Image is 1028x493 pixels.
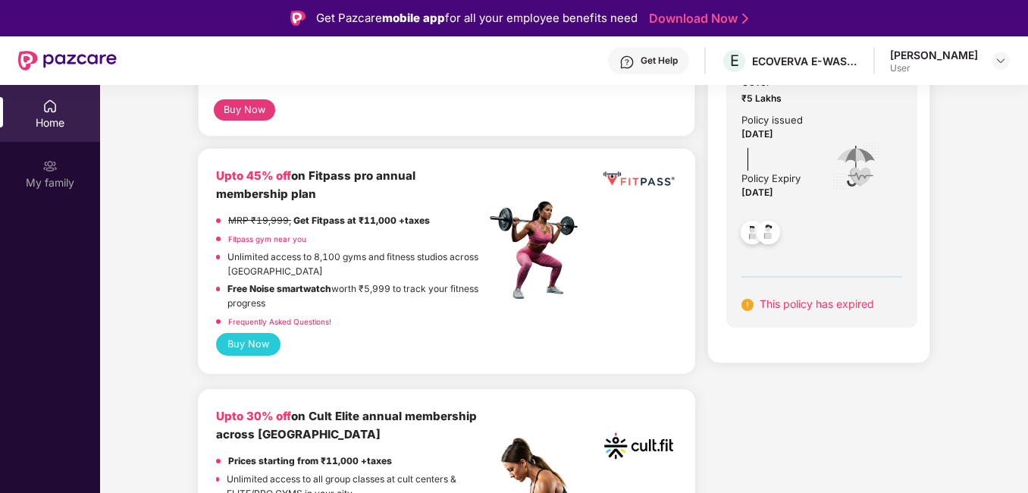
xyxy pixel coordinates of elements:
[890,48,978,62] div: [PERSON_NAME]
[42,159,58,174] img: svg+xml;base64,PHN2ZyB3aWR0aD0iMjAiIGhlaWdodD0iMjAiIHZpZXdCb3g9IjAgMCAyMCAyMCIgZmlsbD0ibm9uZSIgeG...
[741,171,801,187] div: Policy Expiry
[216,168,415,201] b: on Fitpass pro annual membership plan
[750,216,787,253] img: svg+xml;base64,PHN2ZyB4bWxucz0iaHR0cDovL3d3dy53My5vcmcvMjAwMC9zdmciIHdpZHRoPSI0OC45NDMiIGhlaWdodD...
[214,99,274,121] button: Buy Now
[18,51,117,71] img: New Pazcare Logo
[741,187,773,198] span: [DATE]
[752,54,858,68] div: ECOVERVA E-WASTE RECYCLING PRIVATE LIMITED
[890,62,978,74] div: User
[228,215,291,226] del: MRP ₹19,999,
[216,333,280,356] button: Buy Now
[42,99,58,114] img: svg+xml;base64,PHN2ZyBpZD0iSG9tZSIgeG1sbnM9Imh0dHA6Ly93d3cudzMub3JnLzIwMDAvc3ZnIiB3aWR0aD0iMjAiIG...
[600,167,677,191] img: fppp.png
[760,297,874,310] span: This policy has expired
[227,282,484,311] p: worth ₹5,999 to track your fitness progress
[293,215,430,226] strong: Get Fitpass at ₹11,000 +taxes
[227,250,485,279] p: Unlimited access to 8,100 gyms and fitness studios across [GEOGRAPHIC_DATA]
[649,11,744,27] a: Download Now
[228,455,392,466] strong: Prices starting from ₹11,000 +taxes
[741,92,811,106] span: ₹5 Lakhs
[641,55,678,67] div: Get Help
[734,216,771,253] img: svg+xml;base64,PHN2ZyB4bWxucz0iaHR0cDovL3d3dy53My5vcmcvMjAwMC9zdmciIHdpZHRoPSI0OC45NDMiIGhlaWdodD...
[730,52,739,70] span: E
[485,197,591,303] img: fpp.png
[290,11,306,26] img: Logo
[228,234,306,243] a: Fitpass gym near you
[216,409,477,441] b: on Cult Elite annual membership across [GEOGRAPHIC_DATA]
[316,9,638,27] div: Get Pazcare for all your employee benefits need
[741,112,803,128] div: Policy issued
[216,409,291,423] b: Upto 30% off
[600,407,677,484] img: cult.png
[227,283,331,294] strong: Free Noise smartwatch
[741,128,773,140] span: [DATE]
[228,317,331,326] a: Frequently Asked Questions!
[619,55,635,70] img: svg+xml;base64,PHN2ZyBpZD0iSGVscC0zMngzMiIgeG1sbnM9Imh0dHA6Ly93d3cudzMub3JnLzIwMDAvc3ZnIiB3aWR0aD...
[742,11,748,27] img: Stroke
[741,299,754,311] img: svg+xml;base64,PHN2ZyB4bWxucz0iaHR0cDovL3d3dy53My5vcmcvMjAwMC9zdmciIHdpZHRoPSIxNiIgaGVpZ2h0PSIxNi...
[216,168,291,183] b: Upto 45% off
[382,11,445,25] strong: mobile app
[832,141,881,191] img: icon
[995,55,1007,67] img: svg+xml;base64,PHN2ZyBpZD0iRHJvcGRvd24tMzJ4MzIiIHhtbG5zPSJodHRwOi8vd3d3LnczLm9yZy8yMDAwL3N2ZyIgd2...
